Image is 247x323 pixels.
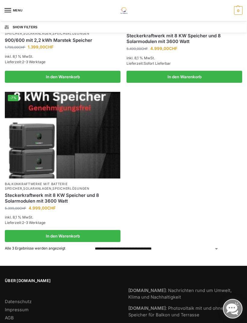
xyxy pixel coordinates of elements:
[95,246,218,251] select: Shop-Reihenfolge
[5,54,120,59] p: inkl. 8,1 % MwSt.
[45,45,54,49] span: CHF
[5,315,14,321] a: AGB
[116,7,130,14] img: Solaranlagen, Speicheranlagen und Energiesparprodukte
[233,6,242,15] a: 0
[23,187,51,191] a: Solaranlagen
[18,45,25,49] span: CHF
[5,60,45,64] span: Lieferzeit:
[5,6,23,15] button: Menu
[1,21,247,33] button: Show Filters
[5,182,120,191] p: , ,
[5,307,29,312] a: Impressum
[127,61,171,66] span: Lieferzeit:
[5,45,25,49] bdi: 1.799,00
[128,306,224,318] a: [DOMAIN_NAME]: Photovoltaik mit und ohne Speicher für Balkon und Terrasse
[22,220,45,225] span: 2-3 Werktage
[150,46,177,51] bdi: 4.999,00
[127,71,242,83] a: In den Warenkorb legen: „Steckerkraftwerk mit 8 KW Speicher und 8 Solarmodulen mit 3600 Watt“
[5,27,67,36] a: Balkonkraftwerke mit Batterie Speicher
[141,47,148,51] span: CHF
[29,206,56,210] bdi: 4.999,00
[5,230,120,242] a: In den Warenkorb legen: „Steckerkraftwerk mit 8 KW Speicher und 8 Solarmodulen mit 3600 Watt“
[5,206,26,210] bdi: 5.399,00
[5,246,89,251] p: Alle 3 Ergebnisse werden angezeigt
[5,192,120,204] a: Steckerkraftwerk mit 8 KW Speicher und 8 Solarmodulen mit 3600 Watt
[19,206,26,210] span: CHF
[127,47,148,51] bdi: 5.499,00
[128,306,166,311] strong: [DOMAIN_NAME]
[233,6,242,15] nav: Cart contents
[169,46,177,51] span: CHF
[5,182,67,191] a: Balkonkraftwerke mit Batterie Speicher
[47,206,56,210] span: CHF
[5,220,45,225] span: Lieferzeit:
[127,33,242,45] a: Steckerkraftwerk mit 8 KW Speicher und 8 Solarmodulen mit 3600 Watt
[234,6,242,15] span: 0
[5,278,119,284] span: Über [DOMAIN_NAME]
[23,32,51,36] a: Solaranlagen
[5,92,120,179] img: Steckerkraftwerk mit 8 KW Speicher und 8 Solarmodulen mit 3600 Watt
[144,61,171,66] span: Sofort Lieferbar
[5,92,120,179] a: -7%Steckerkraftwerk mit 8 KW Speicher und 8 Solarmodulen mit 3600 Watt
[128,288,232,300] a: [DOMAIN_NAME]: Nachrichten rund um Umwelt, Klima und Nachhaltigkeit
[128,288,166,293] strong: [DOMAIN_NAME]
[22,60,45,64] span: 2-3 Werktage
[5,215,120,220] p: inkl. 8,1 % MwSt.
[5,37,120,43] a: 900/600 mit 2,2 kWh Marstek Speicher
[28,45,54,49] bdi: 1.399,00
[5,299,32,304] a: Datenschutz
[52,187,89,191] a: Speicherlösungen
[127,55,242,61] p: inkl. 8,1 % MwSt.
[52,32,89,36] a: Speicherlösungen
[5,71,120,83] a: In den Warenkorb legen: „900/600 mit 2,2 kWh Marstek Speicher“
